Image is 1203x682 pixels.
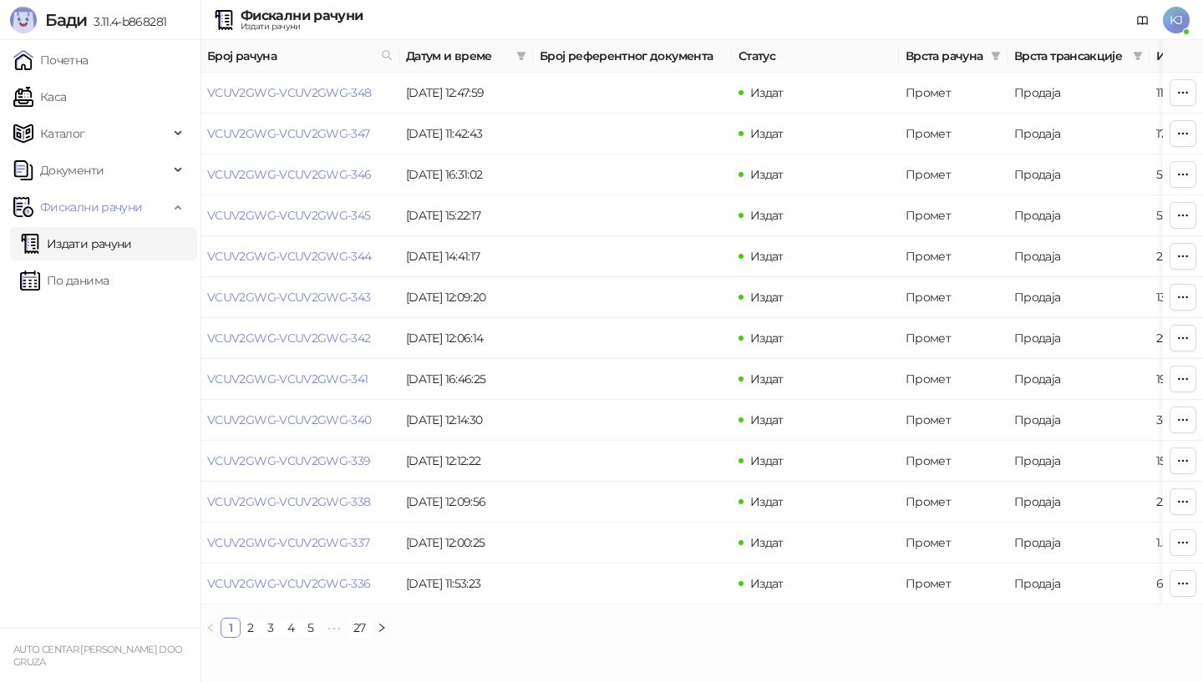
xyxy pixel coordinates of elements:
[750,494,784,509] span: Издат
[207,535,370,550] a: VCUV2GWG-VCUV2GWG-337
[20,227,132,260] a: Издати рачуни
[321,618,348,638] span: •••
[399,318,533,359] td: [DATE] 12:06:14
[399,441,533,482] td: [DATE] 12:12:22
[200,154,399,195] td: VCUV2GWG-VCUV2GWG-346
[1008,482,1150,523] td: Продаја
[899,563,1008,604] td: Промет
[750,331,784,346] span: Издат
[282,619,300,637] a: 4
[200,441,399,482] td: VCUV2GWG-VCUV2GWG-339
[348,618,372,638] li: 27
[207,331,371,346] a: VCUV2GWG-VCUV2GWG-342
[899,400,1008,441] td: Промет
[533,40,732,73] th: Број референтног документа
[1008,400,1150,441] td: Продаја
[207,167,372,182] a: VCUV2GWG-VCUV2GWG-346
[899,318,1008,359] td: Промет
[200,73,399,114] td: VCUV2GWG-VCUV2GWG-348
[1129,7,1156,33] a: Документација
[302,619,320,637] a: 5
[750,249,784,264] span: Издат
[372,618,392,638] button: right
[899,359,1008,400] td: Промет
[406,47,510,65] span: Датум и време
[372,618,392,638] li: Следећа страна
[750,371,784,386] span: Издат
[750,576,784,591] span: Издат
[1163,7,1190,33] span: KJ
[207,576,371,591] a: VCUV2GWG-VCUV2GWG-336
[207,126,370,141] a: VCUV2GWG-VCUV2GWG-347
[899,154,1008,195] td: Промет
[207,412,372,427] a: VCUV2GWG-VCUV2GWG-340
[40,154,104,187] span: Документи
[399,400,533,441] td: [DATE] 12:14:30
[516,51,526,61] span: filter
[13,80,66,114] a: Каса
[899,114,1008,154] td: Промет
[1008,195,1150,236] td: Продаја
[399,523,533,563] td: [DATE] 12:00:25
[40,117,85,150] span: Каталог
[750,126,784,141] span: Издат
[321,618,348,638] li: Следећих 5 Страна
[899,236,1008,277] td: Промет
[399,359,533,400] td: [DATE] 16:46:25
[899,277,1008,318] td: Промет
[399,154,533,195] td: [DATE] 16:31:02
[399,73,533,114] td: [DATE] 12:47:59
[1008,523,1150,563] td: Продаја
[207,494,371,509] a: VCUV2GWG-VCUV2GWG-338
[750,535,784,550] span: Издат
[200,114,399,154] td: VCUV2GWG-VCUV2GWG-347
[200,400,399,441] td: VCUV2GWG-VCUV2GWG-340
[399,563,533,604] td: [DATE] 11:53:23
[200,618,221,638] li: Претходна страна
[20,264,109,297] a: По данима
[1008,40,1150,73] th: Врста трансакције
[200,482,399,523] td: VCUV2GWG-VCUV2GWG-338
[991,51,1001,61] span: filter
[261,619,280,637] a: 3
[1129,43,1146,68] span: filter
[221,618,241,638] li: 1
[200,359,399,400] td: VCUV2GWG-VCUV2GWG-341
[899,73,1008,114] td: Промет
[1008,277,1150,318] td: Продаја
[399,195,533,236] td: [DATE] 15:22:17
[45,10,87,30] span: Бади
[40,190,142,224] span: Фискални рачуни
[207,290,371,305] a: VCUV2GWG-VCUV2GWG-343
[1008,236,1150,277] td: Продаја
[207,249,372,264] a: VCUV2GWG-VCUV2GWG-344
[241,23,363,31] div: Издати рачуни
[1008,73,1150,114] td: Продаја
[348,619,371,637] a: 27
[750,208,784,223] span: Издат
[261,618,281,638] li: 3
[207,371,368,386] a: VCUV2GWG-VCUV2GWG-341
[1008,359,1150,400] td: Продаја
[207,47,374,65] span: Број рачуна
[750,85,784,100] span: Издат
[87,14,166,29] span: 3.11.4-b868281
[750,167,784,182] span: Издат
[13,43,89,77] a: Почетна
[1008,114,1150,154] td: Продаја
[899,40,1008,73] th: Врста рачуна
[750,453,784,468] span: Издат
[899,195,1008,236] td: Промет
[906,47,984,65] span: Врста рачуна
[1008,154,1150,195] td: Продаја
[399,482,533,523] td: [DATE] 12:09:56
[207,453,371,468] a: VCUV2GWG-VCUV2GWG-339
[207,208,371,223] a: VCUV2GWG-VCUV2GWG-345
[750,412,784,427] span: Издат
[200,618,221,638] button: left
[1133,51,1143,61] span: filter
[207,85,372,100] a: VCUV2GWG-VCUV2GWG-348
[206,623,216,633] span: left
[10,7,37,33] img: Logo
[200,40,399,73] th: Број рачуна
